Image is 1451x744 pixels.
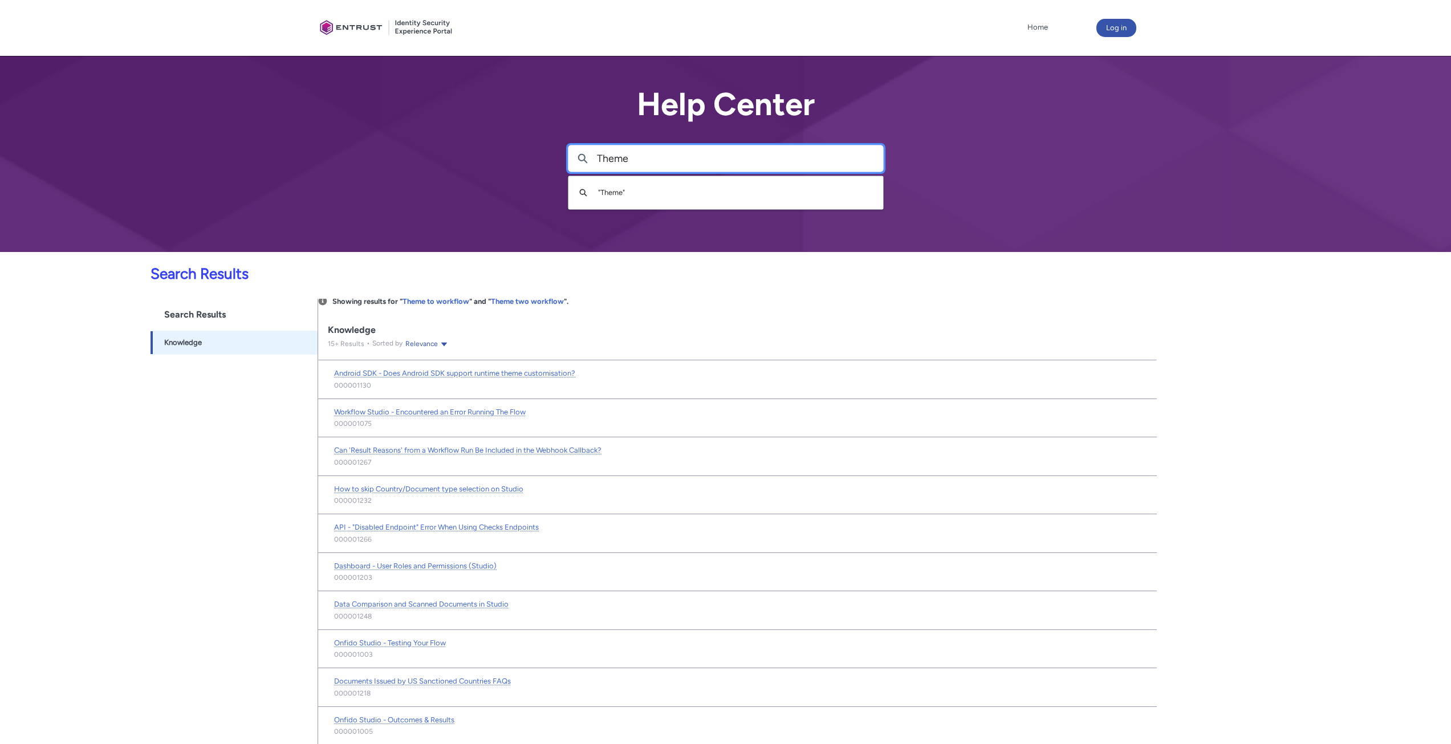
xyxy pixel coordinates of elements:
[334,418,372,429] lightning-formatted-text: 000001075
[151,299,318,331] h1: Search Results
[405,338,449,349] button: Relevance
[151,331,318,355] a: Knowledge
[334,457,371,467] lightning-formatted-text: 000001267
[592,187,865,198] div: " Theme "
[334,639,446,647] span: Onfido Studio - Testing Your Flow
[334,495,372,506] lightning-formatted-text: 000001232
[334,715,454,724] span: Onfido Studio - Outcomes & Results
[334,446,601,454] span: Can 'Result Reasons' from a Workflow Run Be Included in the Webhook Callback?
[7,263,1157,285] p: Search Results
[334,380,371,391] lightning-formatted-text: 000001130
[334,485,523,493] span: How to skip Country/Document type selection on Studio
[164,337,202,348] span: Knowledge
[334,649,373,660] lightning-formatted-text: 000001003
[334,523,539,531] span: API - "Disabled Endpoint" Error When Using Checks Endpoints
[328,324,1147,336] div: Knowledge
[403,297,469,306] a: Theme to workflow
[334,726,373,737] lightning-formatted-text: 000001005
[574,182,592,204] button: Search
[332,297,568,306] span: Showing results for " " and " ".
[364,339,372,347] span: •
[334,600,509,608] span: Data Comparison and Scanned Documents in Studio
[334,562,497,570] span: Dashboard - User Roles and Permissions (Studio)
[334,611,372,621] lightning-formatted-text: 000001248
[334,572,372,583] lightning-formatted-text: 000001203
[568,145,597,172] button: Search
[1248,480,1451,744] iframe: Qualified Messenger
[328,339,364,349] p: 15 + Results
[334,534,372,544] lightning-formatted-text: 000001266
[1096,19,1136,37] button: Log in
[334,369,575,377] span: Android SDK - Does Android SDK support runtime theme customisation?
[597,145,883,172] input: Search for articles, cases, videos...
[334,408,526,416] span: Workflow Studio - Encountered an Error Running The Flow
[491,297,564,306] a: Theme two workflow
[568,87,884,122] h2: Help Center
[334,688,371,698] lightning-formatted-text: 000001218
[334,677,511,685] span: Documents Issued by US Sanctioned Countries FAQs
[364,338,449,349] div: Sorted by
[1025,19,1051,36] a: Home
